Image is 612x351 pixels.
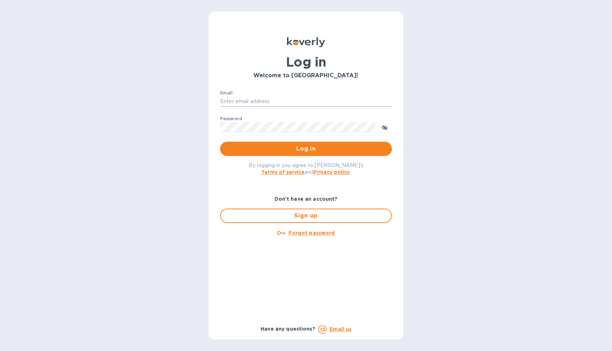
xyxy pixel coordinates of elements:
img: Koverly [287,37,325,47]
button: Sign up [220,209,392,223]
span: By logging in you agree to [PERSON_NAME]'s and . [249,162,364,175]
u: Forgot password [288,230,335,236]
label: Email [220,91,233,95]
a: Terms of service [261,169,305,175]
b: Have any questions? [261,326,315,332]
a: Email us [330,326,351,332]
h3: Welcome to [GEOGRAPHIC_DATA]! [220,72,392,79]
b: Don't have an account? [275,196,338,202]
input: Enter email address [220,96,392,107]
span: Sign up [227,211,385,220]
label: Password [220,117,242,121]
span: Log in [226,145,386,153]
a: Privacy policy [314,169,350,175]
button: Log in [220,142,392,156]
button: toggle password visibility [378,120,392,134]
h1: Log in [220,54,392,69]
